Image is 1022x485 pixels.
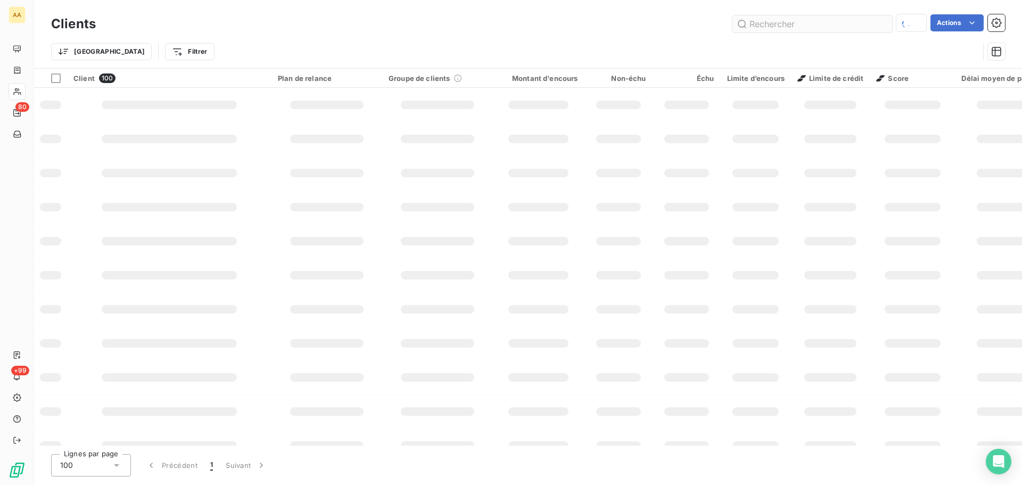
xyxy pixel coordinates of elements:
[73,74,95,83] span: Client
[876,74,909,83] span: Score
[15,102,29,112] span: 80
[204,454,219,476] button: 1
[591,74,646,83] div: Non-échu
[11,366,29,375] span: +99
[278,74,376,83] div: Plan de relance
[51,43,152,60] button: [GEOGRAPHIC_DATA]
[727,74,785,83] div: Limite d’encours
[930,14,984,31] button: Actions
[219,454,273,476] button: Suivant
[732,15,892,32] input: Rechercher
[139,454,204,476] button: Précédent
[797,74,863,83] span: Limite de crédit
[9,462,26,479] img: Logo LeanPay
[499,74,578,83] div: Montant d'encours
[165,43,214,60] button: Filtrer
[986,449,1011,474] div: Open Intercom Messenger
[51,14,96,34] h3: Clients
[389,74,450,83] span: Groupe de clients
[99,73,116,83] span: 100
[659,74,714,83] div: Échu
[210,460,213,471] span: 1
[9,6,26,23] div: AA
[60,460,73,471] span: 100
